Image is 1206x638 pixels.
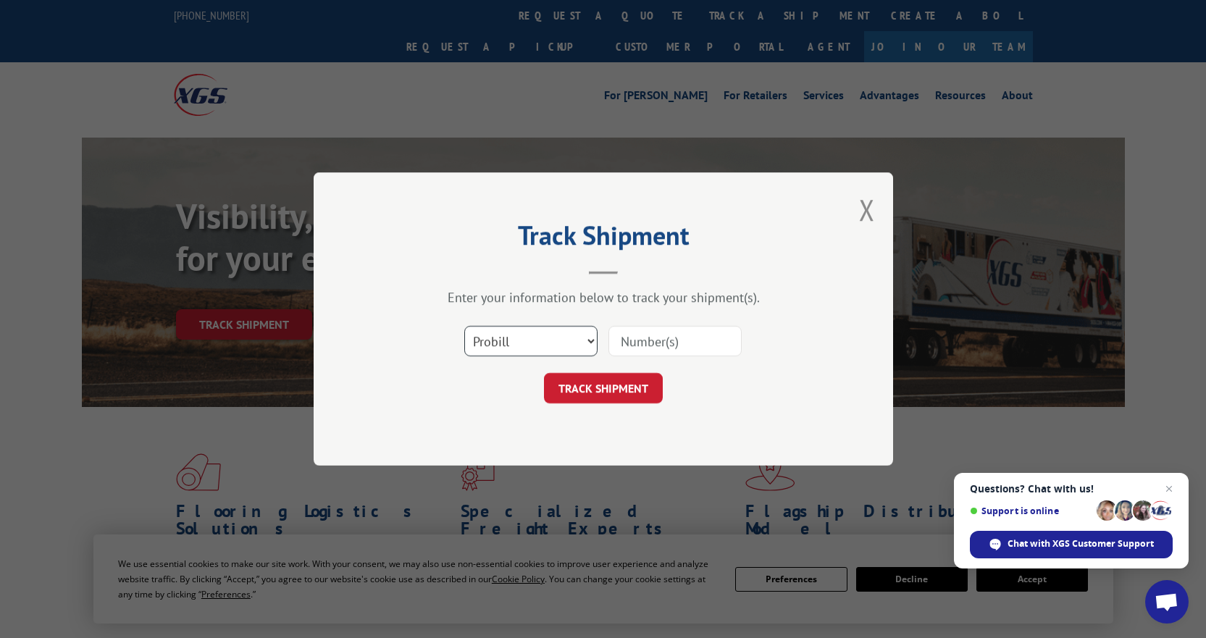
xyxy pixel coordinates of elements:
div: Chat with XGS Customer Support [970,531,1173,558]
button: Close modal [859,190,875,229]
span: Close chat [1160,480,1178,498]
button: TRACK SHIPMENT [544,373,663,403]
span: Support is online [970,505,1092,516]
h2: Track Shipment [386,225,821,253]
input: Number(s) [608,326,742,356]
span: Questions? Chat with us! [970,483,1173,495]
div: Enter your information below to track your shipment(s). [386,289,821,306]
div: Open chat [1145,580,1189,624]
span: Chat with XGS Customer Support [1008,537,1154,550]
